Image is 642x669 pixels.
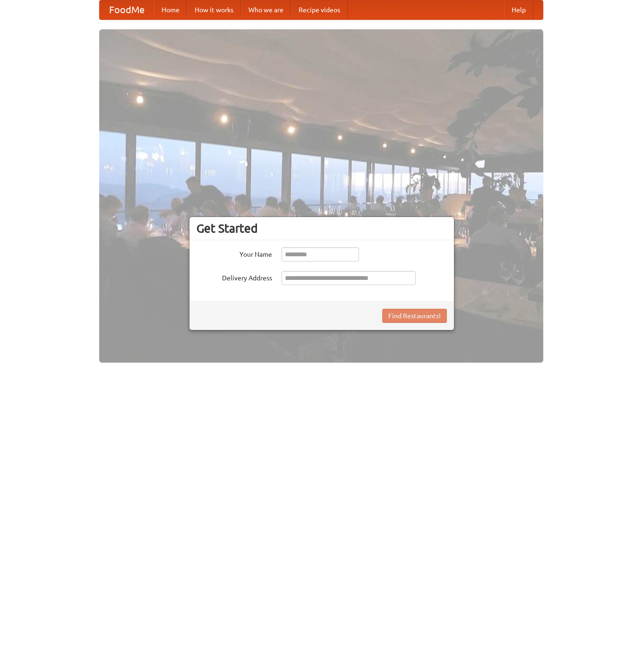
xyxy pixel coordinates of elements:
[504,0,533,19] a: Help
[197,247,272,259] label: Your Name
[100,0,154,19] a: FoodMe
[241,0,291,19] a: Who we are
[187,0,241,19] a: How it works
[197,271,272,283] label: Delivery Address
[154,0,187,19] a: Home
[291,0,348,19] a: Recipe videos
[197,221,447,235] h3: Get Started
[382,309,447,323] button: Find Restaurants!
